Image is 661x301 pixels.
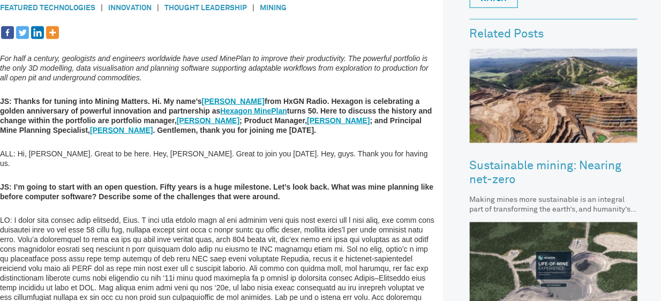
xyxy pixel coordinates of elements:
a: [PERSON_NAME] [177,116,239,125]
a: [PERSON_NAME] [307,116,370,125]
a: Twitter [16,26,29,39]
img: Sustainable mining: Nearing net-zero [470,49,637,143]
a: Linkedin [31,26,44,39]
a: Hexagon MinePlan [221,107,287,115]
div: Making mines more sustainable is an integral part of transforming the earth’s, and humanity’s, fu... [470,195,637,214]
span: | [95,3,108,14]
a: [PERSON_NAME] [202,97,265,106]
span: | [247,3,260,14]
a: Innovation [108,4,152,12]
a: Facebook [1,26,14,39]
a: Mining [260,4,287,12]
span: | [152,3,164,14]
h3: Related Posts [470,28,637,41]
a: [PERSON_NAME] [90,126,153,134]
a: More [46,26,59,39]
a: Thought Leadership [164,4,247,12]
a: Sustainable mining: Nearing net-zero [470,151,637,195]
